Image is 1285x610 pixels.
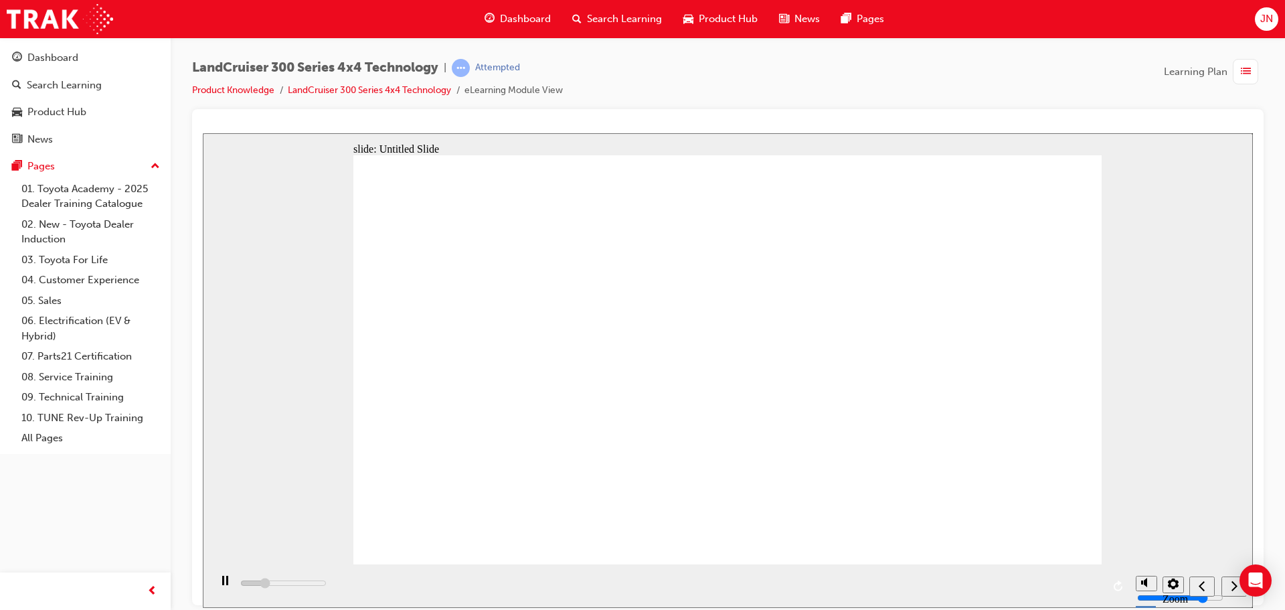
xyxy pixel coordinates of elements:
a: pages-iconPages [831,5,895,33]
span: car-icon [12,106,22,119]
a: Dashboard [5,46,165,70]
a: 03. Toyota For Life [16,250,165,271]
button: JN [1255,7,1278,31]
button: settings [960,443,981,460]
span: JN [1260,11,1273,27]
button: volume [933,443,954,458]
span: LandCruiser 300 Series 4x4 Technology [192,60,438,76]
a: 04. Customer Experience [16,270,165,291]
span: pages-icon [841,11,851,27]
a: 10. TUNE Rev-Up Training [16,408,165,429]
span: prev-icon [147,583,157,600]
a: 01. Toyota Academy - 2025 Dealer Training Catalogue [16,179,165,214]
button: play/pause [7,442,29,465]
a: Product Hub [5,100,165,125]
a: 05. Sales [16,291,165,311]
div: playback controls [7,431,926,475]
div: Product Hub [27,104,86,120]
a: 09. Technical Training [16,387,165,408]
button: next [1019,443,1044,463]
input: slide progress [37,445,124,455]
a: car-iconProduct Hub [673,5,768,33]
span: guage-icon [485,11,495,27]
span: search-icon [572,11,582,27]
a: 07. Parts21 Certification [16,346,165,367]
img: Trak [7,4,113,34]
a: guage-iconDashboard [474,5,562,33]
button: previous [987,443,1012,463]
div: Dashboard [27,50,78,66]
span: Product Hub [699,11,758,27]
span: news-icon [12,134,22,146]
button: Learning Plan [1164,59,1264,84]
div: misc controls [933,431,980,475]
span: car-icon [683,11,693,27]
a: search-iconSearch Learning [562,5,673,33]
a: news-iconNews [768,5,831,33]
div: Attempted [475,62,520,74]
button: Pages [5,154,165,179]
span: News [794,11,820,27]
span: Search Learning [587,11,662,27]
span: learningRecordVerb_ATTEMPT-icon [452,59,470,77]
span: Dashboard [500,11,551,27]
span: news-icon [779,11,789,27]
a: Product Knowledge [192,84,274,96]
button: DashboardSearch LearningProduct HubNews [5,43,165,154]
span: Pages [857,11,884,27]
nav: slide navigation [987,431,1043,475]
div: Search Learning [27,78,102,93]
span: guage-icon [12,52,22,64]
span: up-icon [151,158,160,175]
a: All Pages [16,428,165,449]
a: 02. New - Toyota Dealer Induction [16,214,165,250]
button: replay [906,443,926,463]
div: Open Intercom Messenger [1239,564,1272,597]
div: News [27,132,53,147]
span: | [444,60,446,76]
label: Zoom to fit [960,460,985,495]
span: search-icon [12,80,21,92]
a: 06. Electrification (EV & Hybrid) [16,311,165,346]
span: pages-icon [12,161,22,173]
li: eLearning Module View [464,83,563,98]
div: Pages [27,159,55,174]
input: volume [934,459,1021,470]
a: News [5,127,165,152]
span: list-icon [1241,64,1251,80]
a: Search Learning [5,73,165,98]
span: Learning Plan [1164,64,1227,80]
a: LandCruiser 300 Series 4x4 Technology [288,84,451,96]
a: 08. Service Training [16,367,165,388]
